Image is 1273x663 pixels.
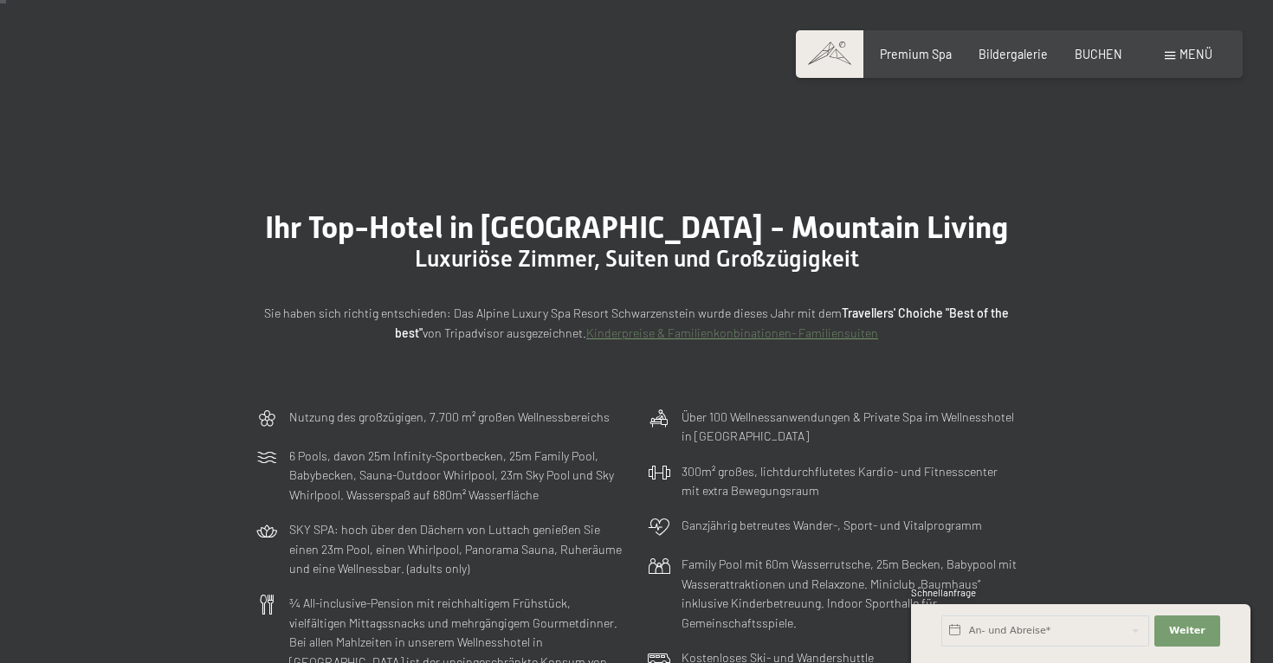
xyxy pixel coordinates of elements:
strong: Travellers' Choiche "Best of the best" [395,306,1009,340]
span: Menü [1179,47,1212,61]
span: Schnellanfrage [911,587,976,598]
p: Sie haben sich richtig entschieden: Das Alpine Luxury Spa Resort Schwarzenstein wurde dieses Jahr... [255,304,1018,343]
span: Ihr Top-Hotel in [GEOGRAPHIC_DATA] - Mountain Living [265,209,1008,245]
a: Kinderpreise & Familienkonbinationen- Familiensuiten [586,325,878,340]
p: Ganzjährig betreutes Wander-, Sport- und Vitalprogramm [682,516,982,536]
span: Luxuriöse Zimmer, Suiten und Großzügigkeit [415,246,859,272]
p: 6 Pools, davon 25m Infinity-Sportbecken, 25m Family Pool, Babybecken, Sauna-Outdoor Whirlpool, 23... [289,447,625,505]
p: Family Pool mit 60m Wasserrutsche, 25m Becken, Babypool mit Wasserattraktionen und Relaxzone. Min... [682,555,1018,633]
p: 300m² großes, lichtdurchflutetes Kardio- und Fitnesscenter mit extra Bewegungsraum [682,462,1018,501]
p: SKY SPA: hoch über den Dächern von Luttach genießen Sie einen 23m Pool, einen Whirlpool, Panorama... [289,520,625,579]
a: Bildergalerie [979,47,1048,61]
button: Weiter [1154,615,1220,647]
p: Über 100 Wellnessanwendungen & Private Spa im Wellnesshotel in [GEOGRAPHIC_DATA] [682,408,1018,447]
a: Premium Spa [880,47,952,61]
a: BUCHEN [1075,47,1122,61]
span: Weiter [1169,624,1205,638]
p: Nutzung des großzügigen, 7.700 m² großen Wellnessbereichs [289,408,610,428]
